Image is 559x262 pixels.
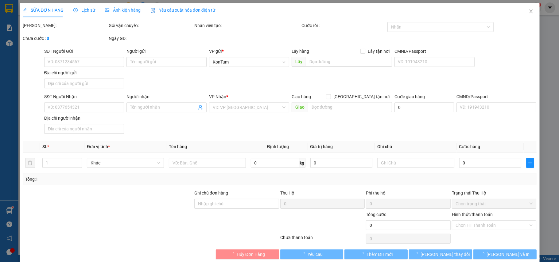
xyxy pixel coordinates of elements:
[230,252,237,256] span: loading
[108,35,193,42] div: Ngày GD:
[194,22,300,29] div: Nhân viên tạo:
[47,36,49,41] b: 0
[280,191,294,195] span: Thu Hộ
[216,249,279,259] button: Hủy Đơn Hàng
[23,35,107,42] div: Chưa cước :
[473,249,537,259] button: [PERSON_NAME] và In
[150,8,215,13] span: Yêu cầu xuất hóa đơn điện tử
[87,144,110,149] span: Đơn vị tính
[359,252,366,256] span: loading
[456,93,537,100] div: CMND/Passport
[105,8,141,13] span: Ảnh kiện hàng
[44,93,124,100] div: SĐT Người Nhận
[213,57,285,67] span: KonTum
[105,8,109,12] span: picture
[291,94,311,99] span: Giao hàng
[526,160,534,165] span: plus
[394,48,475,55] div: CMND/Passport
[44,48,124,55] div: SĐT Người Gửi
[209,94,226,99] span: VP Nhận
[126,48,207,55] div: Người gửi
[169,158,246,168] input: VD: Bàn, Ghế
[310,144,333,149] span: Giá trị hàng
[23,8,27,12] span: edit
[91,158,160,168] span: Khác
[44,69,124,76] div: Địa chỉ người gửi
[301,22,386,29] div: Cước rồi :
[308,102,392,112] input: Dọc đường
[522,3,539,20] button: Close
[331,93,392,100] span: [GEOGRAPHIC_DATA] tận nơi
[394,102,454,112] input: Cước giao hàng
[459,144,480,149] span: Cước hàng
[414,252,421,256] span: loading
[108,22,193,29] div: Gói vận chuyển:
[194,191,228,195] label: Ghi chú đơn hàng
[279,234,365,245] div: Chưa thanh toán
[377,158,454,168] input: Ghi Chú
[126,93,207,100] div: Người nhận
[456,199,533,208] span: Chọn trạng thái
[299,158,305,168] span: kg
[487,251,530,258] span: [PERSON_NAME] và In
[237,251,265,258] span: Hủy Đơn Hàng
[366,251,392,258] span: Thêm ĐH mới
[344,249,408,259] button: Thêm ĐH mới
[73,8,95,13] span: Lịch sử
[291,102,308,112] span: Giao
[291,57,305,67] span: Lấy
[44,79,124,88] input: Địa chỉ của người gửi
[394,94,425,99] label: Cước giao hàng
[194,199,279,209] input: Ghi chú đơn hàng
[365,48,392,55] span: Lấy tận nơi
[305,57,392,67] input: Dọc đường
[452,212,493,217] label: Hình thức thanh toán
[198,105,203,110] span: user-add
[25,176,216,183] div: Tổng: 1
[366,190,451,199] div: Phí thu hộ
[366,212,386,217] span: Tổng cước
[42,144,47,149] span: SL
[23,8,64,13] span: SỬA ĐƠN HÀNG
[421,251,470,258] span: [PERSON_NAME] thay đổi
[409,249,472,259] button: [PERSON_NAME] thay đổi
[375,141,457,153] th: Ghi chú
[267,144,289,149] span: Định lượng
[169,144,187,149] span: Tên hàng
[150,8,155,13] img: icon
[280,249,344,259] button: Yêu cầu
[526,158,534,168] button: plus
[480,252,487,256] span: loading
[209,48,289,55] div: VP gửi
[291,49,309,54] span: Lấy hàng
[25,158,35,168] button: delete
[23,22,107,29] div: [PERSON_NAME]:
[73,8,78,12] span: clock-circle
[301,252,308,256] span: loading
[44,124,124,134] input: Địa chỉ của người nhận
[528,9,533,14] span: close
[452,190,537,196] div: Trạng thái Thu Hộ
[308,251,323,258] span: Yêu cầu
[44,115,124,121] div: Địa chỉ người nhận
